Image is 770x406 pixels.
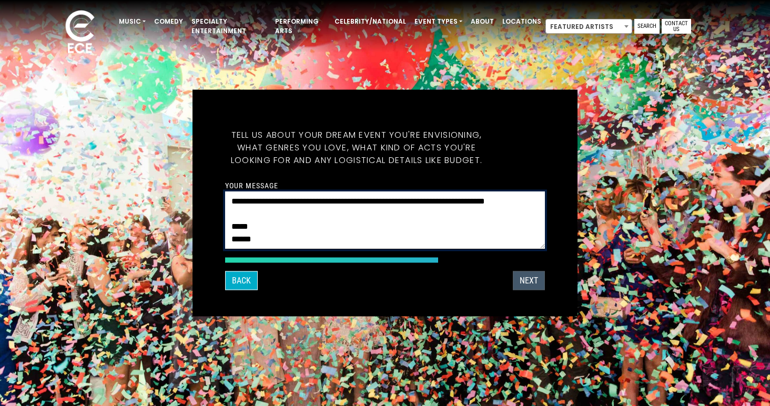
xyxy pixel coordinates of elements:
h5: Tell us about your dream event you're envisioning, what genres you love, what kind of acts you're... [225,116,488,179]
span: Featured Artists [545,19,632,34]
a: Event Types [410,13,467,31]
a: Celebrity/National [330,13,410,31]
a: Comedy [150,13,187,31]
a: Specialty Entertainment [187,13,271,40]
a: Performing Arts [271,13,330,40]
a: Locations [498,13,545,31]
button: Back [225,271,258,290]
span: Featured Artists [546,19,632,34]
a: Music [115,13,150,31]
button: Next [513,271,545,290]
a: About [467,13,498,31]
label: Your message [225,181,278,190]
a: Search [634,19,660,34]
img: ece_new_logo_whitev2-1.png [54,7,106,58]
a: Contact Us [662,19,691,34]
